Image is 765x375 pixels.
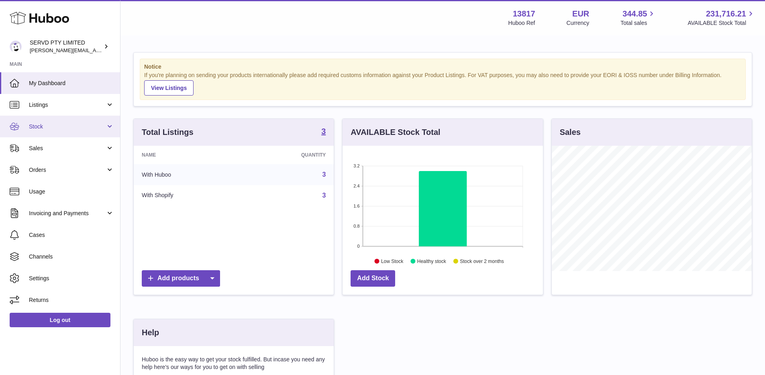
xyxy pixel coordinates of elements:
span: AVAILABLE Stock Total [687,19,755,27]
span: Channels [29,253,114,261]
a: 3 [322,192,326,199]
a: 344.85 Total sales [620,8,656,27]
a: View Listings [144,80,194,96]
span: Settings [29,275,114,282]
span: Orders [29,166,106,174]
td: With Huboo [134,164,242,185]
h3: AVAILABLE Stock Total [351,127,440,138]
img: greg@servdcards.com [10,41,22,53]
strong: Notice [144,63,741,71]
strong: 13817 [513,8,535,19]
text: 2.4 [354,183,360,188]
td: With Shopify [134,185,242,206]
text: 0 [357,244,360,249]
p: Huboo is the easy way to get your stock fulfilled. But incase you need any help here's our ways f... [142,356,326,371]
span: Cases [29,231,114,239]
a: 231,716.21 AVAILABLE Stock Total [687,8,755,27]
h3: Sales [560,127,581,138]
div: If you're planning on sending your products internationally please add required customs informati... [144,71,741,96]
text: 1.6 [354,204,360,208]
span: Returns [29,296,114,304]
text: 0.8 [354,224,360,228]
span: Invoicing and Payments [29,210,106,217]
span: Stock [29,123,106,130]
span: [PERSON_NAME][EMAIL_ADDRESS][DOMAIN_NAME] [30,47,161,53]
span: Listings [29,101,106,109]
th: Quantity [242,146,334,164]
a: Add products [142,270,220,287]
strong: EUR [572,8,589,19]
a: 3 [321,127,326,137]
span: 344.85 [622,8,647,19]
a: Log out [10,313,110,327]
span: 231,716.21 [706,8,746,19]
div: Currency [567,19,590,27]
text: Healthy stock [417,258,447,264]
text: Low Stock [381,258,404,264]
th: Name [134,146,242,164]
span: Sales [29,145,106,152]
a: Add Stock [351,270,395,287]
div: Huboo Ref [508,19,535,27]
span: My Dashboard [29,79,114,87]
span: Usage [29,188,114,196]
a: 3 [322,171,326,178]
strong: 3 [321,127,326,135]
span: Total sales [620,19,656,27]
h3: Help [142,327,159,338]
h3: Total Listings [142,127,194,138]
text: 3.2 [354,163,360,168]
text: Stock over 2 months [460,258,504,264]
div: SERVD PTY LIMITED [30,39,102,54]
